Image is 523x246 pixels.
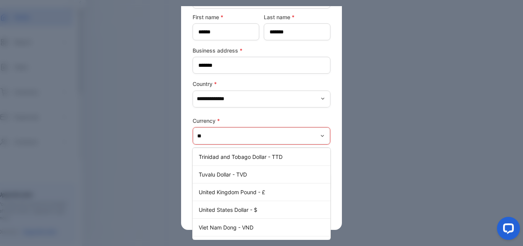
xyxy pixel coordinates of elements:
[193,46,330,54] label: Business address
[199,188,327,196] p: United Kingdom Pound - £
[199,170,327,178] p: Tuvalu Dollar - TVD
[199,206,327,214] p: United States Dollar - $
[199,223,327,231] p: Viet Nam Dong - VND
[199,153,327,161] p: Trinidad and Tobago Dollar - TTD
[193,117,330,125] label: Currency
[193,146,330,156] p: This field is required
[491,214,523,246] iframe: LiveChat chat widget
[193,80,330,88] label: Country
[264,13,330,21] label: Last name
[193,13,259,21] label: First name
